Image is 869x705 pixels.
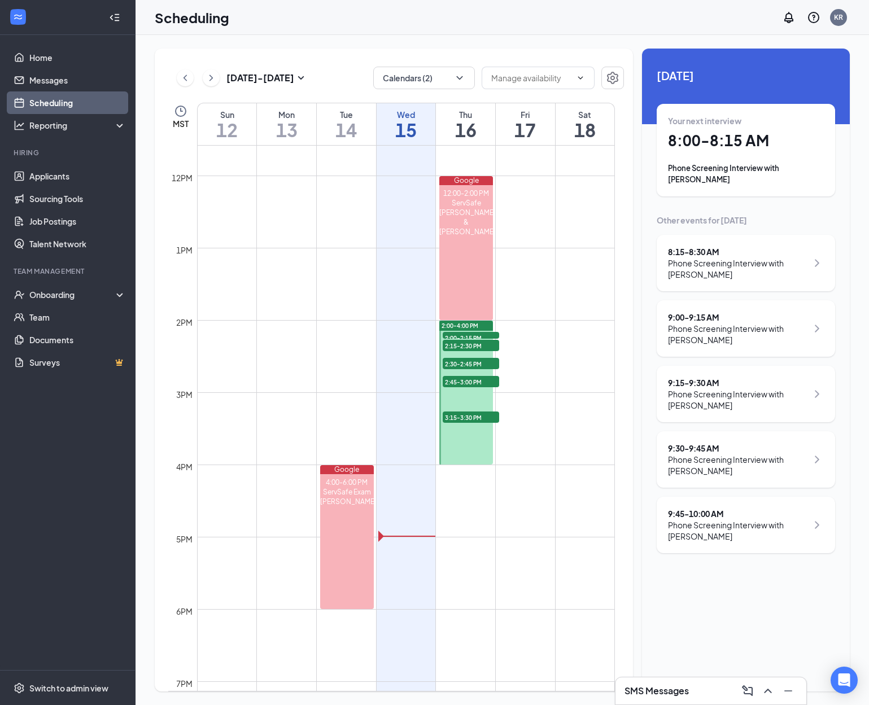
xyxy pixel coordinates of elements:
[439,176,493,185] div: Google
[443,376,499,387] span: 2:45-3:00 PM
[320,478,374,487] div: 4:00-6:00 PM
[668,508,807,519] div: 9:45 - 10:00 AM
[29,187,126,210] a: Sourcing Tools
[174,605,195,618] div: 6pm
[203,69,220,86] button: ChevronRight
[206,71,217,85] svg: ChevronRight
[496,103,555,145] a: October 17, 2025
[109,12,120,23] svg: Collapse
[29,120,126,131] div: Reporting
[439,189,493,198] div: 12:00-2:00 PM
[810,518,824,532] svg: ChevronRight
[14,148,124,157] div: Hiring
[759,682,777,700] button: ChevronUp
[761,684,775,698] svg: ChevronUp
[668,454,807,476] div: Phone Screening Interview with [PERSON_NAME]
[443,411,499,423] span: 3:15-3:30 PM
[668,257,807,280] div: Phone Screening Interview with [PERSON_NAME]
[377,109,436,120] div: Wed
[174,388,195,401] div: 3pm
[29,329,126,351] a: Documents
[29,289,116,300] div: Onboarding
[177,69,194,86] button: ChevronLeft
[807,11,820,24] svg: QuestionInfo
[29,210,126,233] a: Job Postings
[226,72,294,84] h3: [DATE] - [DATE]
[556,103,614,145] a: October 18, 2025
[12,11,24,23] svg: WorkstreamLogo
[29,233,126,255] a: Talent Network
[436,120,495,139] h1: 16
[496,109,555,120] div: Fri
[668,443,807,454] div: 9:30 - 9:45 AM
[443,358,499,369] span: 2:30-2:45 PM
[668,246,807,257] div: 8:15 - 8:30 AM
[625,685,689,697] h3: SMS Messages
[810,453,824,466] svg: ChevronRight
[320,465,374,474] div: Google
[834,12,843,22] div: KR
[294,71,308,85] svg: SmallChevronDown
[668,377,807,388] div: 9:15 - 9:30 AM
[29,91,126,114] a: Scheduling
[29,69,126,91] a: Messages
[29,682,108,694] div: Switch to admin view
[782,11,796,24] svg: Notifications
[606,71,619,85] svg: Settings
[257,120,316,139] h1: 13
[174,244,195,256] div: 1pm
[657,214,835,226] div: Other events for [DATE]
[29,46,126,69] a: Home
[443,340,499,351] span: 2:15-2:30 PM
[29,165,126,187] a: Applicants
[779,682,797,700] button: Minimize
[668,388,807,411] div: Phone Screening Interview with [PERSON_NAME]
[741,684,754,698] svg: ComposeMessage
[173,118,189,129] span: MST
[317,120,376,139] h1: 14
[373,67,475,89] button: Calendars (2)ChevronDown
[174,677,195,690] div: 7pm
[436,109,495,120] div: Thu
[174,461,195,473] div: 4pm
[377,120,436,139] h1: 15
[198,103,256,145] a: October 12, 2025
[491,72,571,84] input: Manage availability
[668,323,807,345] div: Phone Screening Interview with [PERSON_NAME]
[174,104,187,118] svg: Clock
[14,682,25,694] svg: Settings
[198,109,256,120] div: Sun
[180,71,191,85] svg: ChevronLeft
[174,316,195,329] div: 2pm
[377,103,436,145] a: October 15, 2025
[576,73,585,82] svg: ChevronDown
[14,289,25,300] svg: UserCheck
[556,109,614,120] div: Sat
[810,387,824,401] svg: ChevronRight
[443,332,499,343] span: 2:00-2:15 PM
[668,312,807,323] div: 9:00 - 9:15 AM
[668,163,824,185] div: Phone Screening Interview with [PERSON_NAME]
[454,72,465,84] svg: ChevronDown
[317,109,376,120] div: Tue
[14,266,124,276] div: Team Management
[810,322,824,335] svg: ChevronRight
[198,120,256,139] h1: 12
[439,198,493,237] div: ServSafe [PERSON_NAME] & [PERSON_NAME]
[601,67,624,89] a: Settings
[810,256,824,270] svg: ChevronRight
[14,120,25,131] svg: Analysis
[29,306,126,329] a: Team
[668,519,807,542] div: Phone Screening Interview with [PERSON_NAME]
[257,103,316,145] a: October 13, 2025
[657,67,835,84] span: [DATE]
[496,120,555,139] h1: 17
[831,667,858,694] div: Open Intercom Messenger
[781,684,795,698] svg: Minimize
[317,103,376,145] a: October 14, 2025
[320,487,374,506] div: ServSafe Exam [PERSON_NAME]
[442,322,478,330] span: 2:00-4:00 PM
[29,351,126,374] a: SurveysCrown
[739,682,757,700] button: ComposeMessage
[155,8,229,27] h1: Scheduling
